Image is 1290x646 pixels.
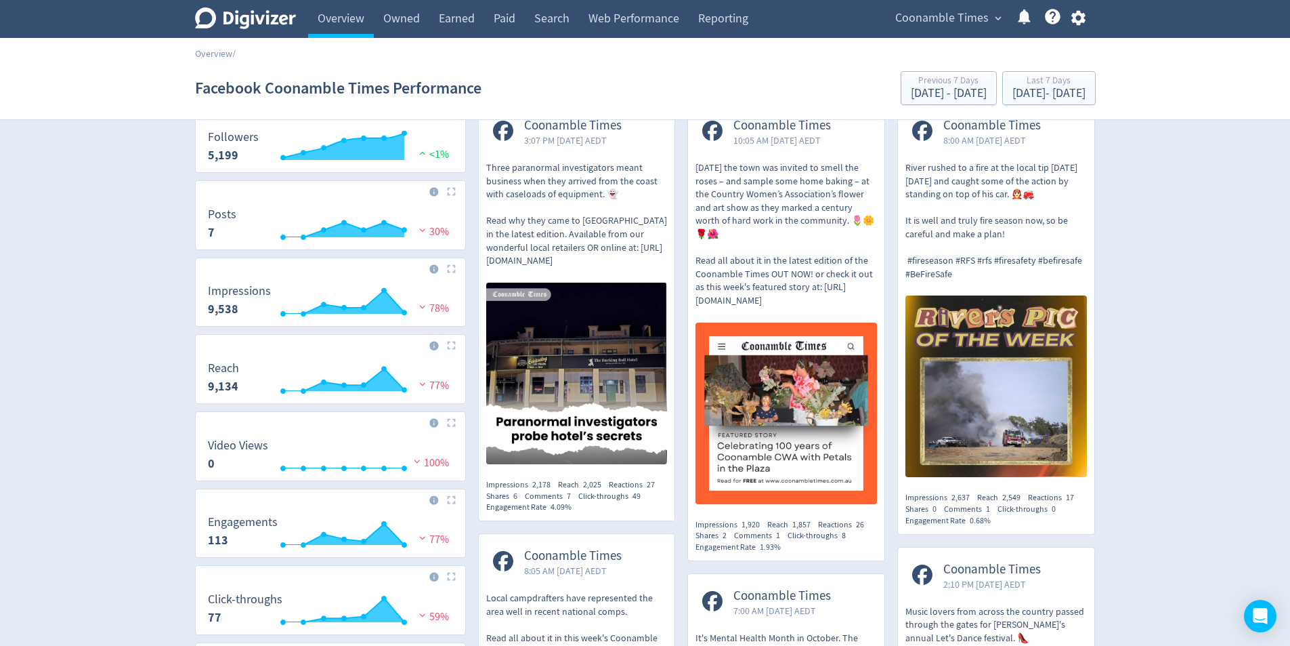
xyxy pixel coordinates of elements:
img: negative-performance.svg [416,379,429,389]
svg: Engagements 113 [201,516,460,552]
span: expand_more [992,12,1004,24]
svg: Reach 9,134 [201,362,460,398]
div: Shares [486,491,525,502]
div: Comments [734,530,788,542]
div: [DATE] - [DATE] [911,87,987,100]
span: 27 [647,479,655,490]
p: [DATE] the town was invited to smell the roses – and sample some home baking – at the Country Wom... [695,161,877,308]
button: Last 7 Days[DATE]- [DATE] [1002,71,1096,105]
div: Engagement Rate [486,502,579,513]
span: Coonamble Times [895,7,989,29]
svg: Followers 5,199 [201,131,460,167]
dt: Impressions [208,283,271,299]
span: 26 [856,519,864,530]
span: 7 [567,491,571,502]
span: Coonamble Times [943,118,1041,134]
span: 8:05 AM [DATE] AEDT [524,564,622,578]
span: 30% [416,225,449,239]
img: Placeholder [447,341,456,350]
div: Impressions [695,519,767,531]
div: Comments [944,504,997,515]
span: 1,920 [741,519,760,530]
strong: 9,134 [208,378,238,395]
span: 17 [1066,492,1074,503]
span: 7:00 AM [DATE] AEDT [733,604,831,618]
button: Previous 7 Days[DATE] - [DATE] [901,71,997,105]
div: Shares [695,530,734,542]
span: Coonamble Times [733,588,831,604]
span: 77% [416,379,449,392]
div: Reach [558,479,609,491]
span: 4.09% [551,502,572,512]
span: 2,549 [1002,492,1020,503]
div: Click-throughs [578,491,648,502]
img: positive-performance.svg [416,148,429,158]
div: Reactions [1028,492,1081,504]
div: [DATE] - [DATE] [1012,87,1085,100]
span: 2,178 [532,479,551,490]
span: 49 [632,491,641,502]
span: Coonamble Times [524,118,622,134]
div: Reach [767,519,818,531]
span: 59% [416,610,449,624]
strong: 5,199 [208,147,238,163]
div: Click-throughs [997,504,1063,515]
strong: 0 [208,456,215,472]
span: 10:05 AM [DATE] AEDT [733,134,831,147]
img: negative-performance.svg [410,456,424,466]
dt: Video Views [208,438,268,453]
p: Three paranormal investigators meant business when they arrived from the coast with caseloads of ... [486,161,668,268]
span: 77% [416,533,449,546]
svg: Video Views 0 [201,439,460,475]
div: Last 7 Days [1012,76,1085,87]
span: Coonamble Times [524,548,622,564]
svg: Click-throughs 77 [201,593,460,629]
strong: 113 [208,532,228,548]
span: Coonamble Times [733,118,831,134]
span: 0 [932,504,937,514]
span: 2 [723,530,727,541]
img: Placeholder [447,264,456,273]
span: 78% [416,302,449,315]
div: Reactions [609,479,662,491]
button: Coonamble Times [890,7,1005,29]
dt: Posts [208,207,236,222]
div: Engagement Rate [695,542,788,553]
div: Reactions [818,519,872,531]
span: 1,857 [792,519,811,530]
span: 8:00 AM [DATE] AEDT [943,134,1041,147]
span: 1 [986,504,990,514]
div: Reach [977,492,1028,504]
div: Comments [525,491,578,502]
div: Impressions [905,492,977,504]
span: 0 [1052,504,1056,514]
strong: 9,538 [208,301,238,317]
span: 8 [842,530,846,541]
dt: Reach [208,361,239,376]
span: 2:10 PM [DATE] AEDT [943,578,1041,591]
div: Previous 7 Days [911,76,987,87]
img: Placeholder [447,572,456,581]
img: negative-performance.svg [416,225,429,235]
a: Coonamble Times3:07 PM [DATE] AEDTThree paranormal investigators meant business when they arrived... [479,104,675,468]
span: 1.93% [760,542,781,552]
div: Click-throughs [788,530,853,542]
img: Placeholder [447,418,456,427]
img: negative-performance.svg [416,302,429,312]
strong: 7 [208,224,215,241]
span: 6 [513,491,517,502]
span: 0.68% [970,515,991,526]
dt: Engagements [208,514,278,530]
span: 3:07 PM [DATE] AEDT [524,134,622,147]
span: <1% [416,148,449,161]
span: Coonamble Times [943,562,1041,578]
span: 2,637 [951,492,970,503]
img: Placeholder [447,496,456,504]
img: negative-performance.svg [416,533,429,543]
div: Impressions [486,479,558,491]
p: River rushed to a fire at the local tip [DATE][DATE] and caught some of the action by standing on... [905,161,1087,281]
span: / [232,47,236,60]
svg: Posts 7 [201,208,460,244]
dt: Click-throughs [208,592,282,607]
a: Coonamble Times10:05 AM [DATE] AEDT[DATE] the town was invited to smell the roses – and sample so... [688,104,884,508]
